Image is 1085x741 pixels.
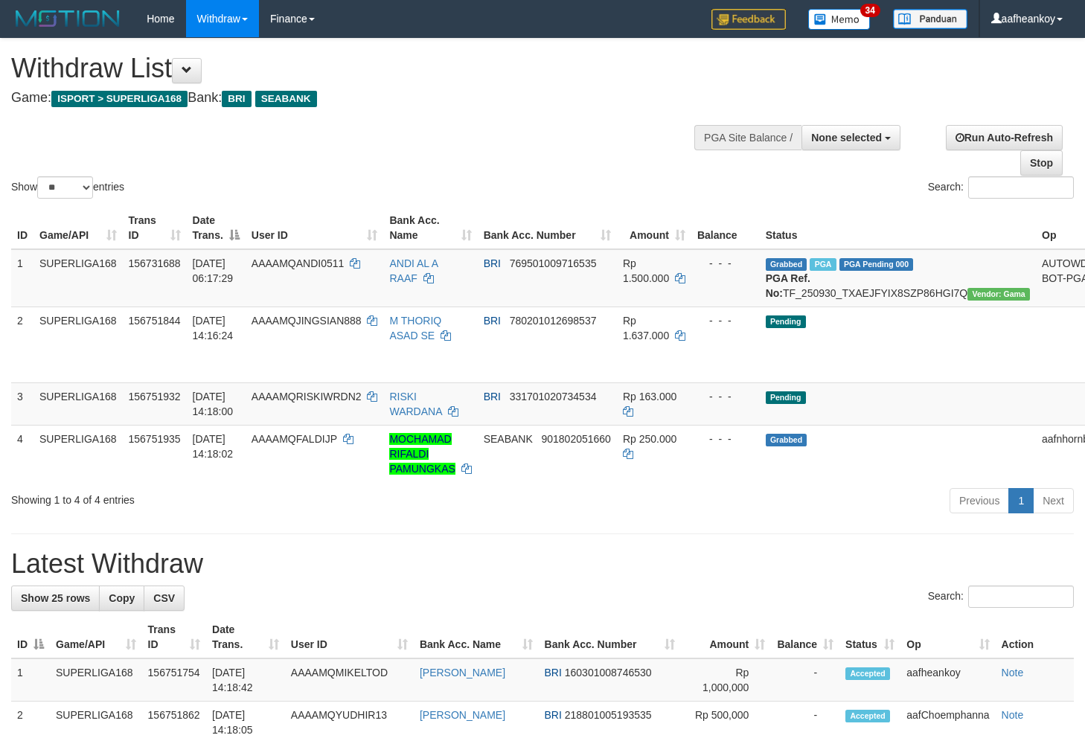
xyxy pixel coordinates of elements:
[142,658,206,702] td: 156751754
[1020,150,1063,176] a: Stop
[811,132,882,144] span: None selected
[623,315,669,341] span: Rp 1.637.000
[967,288,1030,301] span: Vendor URL: https://trx31.1velocity.biz
[123,207,187,249] th: Trans ID: activate to sort column ascending
[808,9,871,30] img: Button%20Memo.svg
[109,592,135,604] span: Copy
[389,433,455,475] a: MOCHAMAD RIFALDI PAMUNGKAS
[11,382,33,425] td: 3
[681,616,771,658] th: Amount: activate to sort column ascending
[766,258,807,271] span: Grabbed
[697,256,754,271] div: - - -
[21,592,90,604] span: Show 25 rows
[681,658,771,702] td: Rp 1,000,000
[246,207,384,249] th: User ID: activate to sort column ascending
[50,658,142,702] td: SUPERLIGA168
[623,433,676,445] span: Rp 250.000
[845,710,890,722] span: Accepted
[33,207,123,249] th: Game/API: activate to sort column ascending
[510,257,597,269] span: Copy 769501009716535 to clipboard
[11,487,441,507] div: Showing 1 to 4 of 4 entries
[33,382,123,425] td: SUPERLIGA168
[33,307,123,382] td: SUPERLIGA168
[771,658,839,702] td: -
[252,257,345,269] span: AAAAMQANDI0511
[129,433,181,445] span: 156751935
[950,488,1009,513] a: Previous
[1002,709,1024,721] a: Note
[129,315,181,327] span: 156751844
[33,249,123,307] td: SUPERLIGA168
[484,257,501,269] span: BRI
[129,391,181,402] span: 156751932
[484,391,501,402] span: BRI
[617,207,691,249] th: Amount: activate to sort column ascending
[420,667,505,679] a: [PERSON_NAME]
[252,433,337,445] span: AAAAMQFALDIJP
[839,258,914,271] span: PGA Pending
[545,667,562,679] span: BRI
[478,207,617,249] th: Bank Acc. Number: activate to sort column ascending
[565,709,652,721] span: Copy 218801005193535 to clipboard
[697,432,754,446] div: - - -
[37,176,93,199] select: Showentries
[383,207,477,249] th: Bank Acc. Name: activate to sort column ascending
[50,616,142,658] th: Game/API: activate to sort column ascending
[766,272,810,299] b: PGA Ref. No:
[510,391,597,402] span: Copy 331701020734534 to clipboard
[99,586,144,611] a: Copy
[11,307,33,382] td: 2
[1008,488,1034,513] a: 1
[766,434,807,446] span: Grabbed
[565,667,652,679] span: Copy 160301008746530 to clipboard
[539,616,682,658] th: Bank Acc. Number: activate to sort column ascending
[484,315,501,327] span: BRI
[697,389,754,404] div: - - -
[1002,667,1024,679] a: Note
[11,616,50,658] th: ID: activate to sort column descending
[839,616,900,658] th: Status: activate to sort column ascending
[928,586,1074,608] label: Search:
[153,592,175,604] span: CSV
[801,125,900,150] button: None selected
[389,257,438,284] a: ANDI AL A RAAF
[691,207,760,249] th: Balance
[144,586,185,611] a: CSV
[11,54,708,83] h1: Withdraw List
[623,257,669,284] span: Rp 1.500.000
[996,616,1074,658] th: Action
[206,616,285,658] th: Date Trans.: activate to sort column ascending
[193,433,234,460] span: [DATE] 14:18:02
[893,9,967,29] img: panduan.png
[771,616,839,658] th: Balance: activate to sort column ascending
[193,391,234,417] span: [DATE] 14:18:00
[623,391,676,402] span: Rp 163.000
[484,433,533,445] span: SEABANK
[414,616,539,658] th: Bank Acc. Name: activate to sort column ascending
[193,315,234,341] span: [DATE] 14:16:24
[694,125,801,150] div: PGA Site Balance /
[11,176,124,199] label: Show entries
[187,207,246,249] th: Date Trans.: activate to sort column descending
[222,91,251,107] span: BRI
[697,313,754,328] div: - - -
[900,616,995,658] th: Op: activate to sort column ascending
[389,315,441,341] a: M THORIQ ASAD SE
[11,586,100,611] a: Show 25 rows
[389,391,441,417] a: RISKI WARDANA
[760,249,1036,307] td: TF_250930_TXAEJFYIX8SZP86HGI7Q
[142,616,206,658] th: Trans ID: activate to sort column ascending
[11,549,1074,579] h1: Latest Withdraw
[968,586,1074,608] input: Search:
[545,709,562,721] span: BRI
[11,91,708,106] h4: Game: Bank:
[760,207,1036,249] th: Status
[510,315,597,327] span: Copy 780201012698537 to clipboard
[11,249,33,307] td: 1
[255,91,317,107] span: SEABANK
[129,257,181,269] span: 156731688
[206,658,285,702] td: [DATE] 14:18:42
[285,616,414,658] th: User ID: activate to sort column ascending
[968,176,1074,199] input: Search:
[11,7,124,30] img: MOTION_logo.png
